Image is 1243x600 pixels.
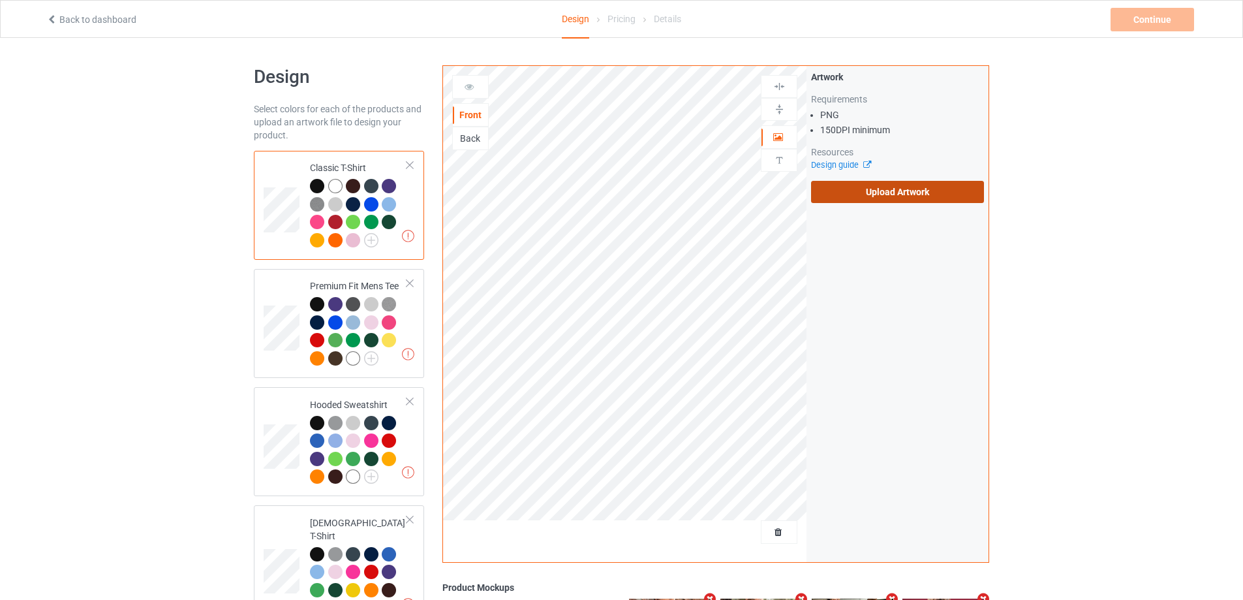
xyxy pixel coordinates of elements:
[254,269,424,378] div: Premium Fit Mens Tee
[364,351,378,366] img: svg+xml;base64,PD94bWwgdmVyc2lvbj0iMS4wIiBlbmNvZGluZz0iVVRGLTgiPz4KPHN2ZyB3aWR0aD0iMjJweCIgaGVpZ2...
[811,146,984,159] div: Resources
[310,161,407,246] div: Classic T-Shirt
[364,233,378,247] img: svg+xml;base64,PD94bWwgdmVyc2lvbj0iMS4wIiBlbmNvZGluZz0iVVRGLTgiPz4KPHN2ZyB3aWR0aD0iMjJweCIgaGVpZ2...
[820,123,984,136] li: 150 DPI minimum
[811,71,984,84] div: Artwork
[402,230,414,242] img: exclamation icon
[310,398,407,483] div: Hooded Sweatshirt
[402,466,414,479] img: exclamation icon
[773,103,786,116] img: svg%3E%0A
[562,1,589,39] div: Design
[254,65,424,89] h1: Design
[46,14,136,25] a: Back to dashboard
[773,80,786,93] img: svg%3E%0A
[310,197,324,212] img: heather_texture.png
[254,151,424,260] div: Classic T-Shirt
[442,581,989,594] div: Product Mockups
[310,279,407,364] div: Premium Fit Mens Tee
[811,93,984,106] div: Requirements
[811,181,984,203] label: Upload Artwork
[254,387,424,496] div: Hooded Sweatshirt
[453,108,488,121] div: Front
[254,103,424,142] div: Select colors for each of the products and upload an artwork file to design your product.
[364,469,378,484] img: svg+xml;base64,PD94bWwgdmVyc2lvbj0iMS4wIiBlbmNvZGluZz0iVVRGLTgiPz4KPHN2ZyB3aWR0aD0iMjJweCIgaGVpZ2...
[820,108,984,121] li: PNG
[773,154,786,166] img: svg%3E%0A
[402,348,414,360] img: exclamation icon
[811,160,870,170] a: Design guide
[607,1,636,37] div: Pricing
[654,1,681,37] div: Details
[382,297,396,311] img: heather_texture.png
[453,132,488,145] div: Back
